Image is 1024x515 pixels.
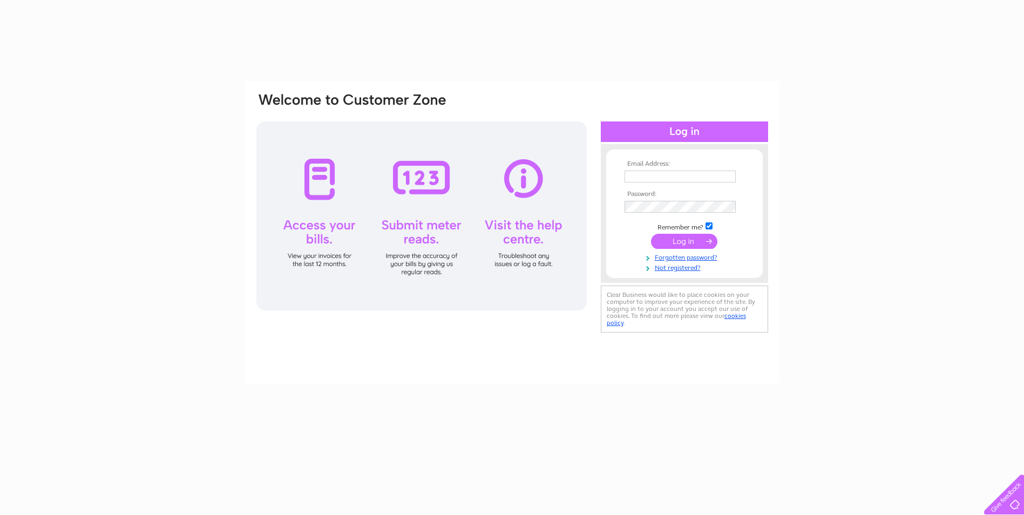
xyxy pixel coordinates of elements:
[622,221,747,232] td: Remember me?
[622,191,747,198] th: Password:
[651,234,717,249] input: Submit
[625,252,747,262] a: Forgotten password?
[622,160,747,168] th: Email Address:
[607,312,746,327] a: cookies policy
[625,262,747,272] a: Not registered?
[601,286,768,333] div: Clear Business would like to place cookies on your computer to improve your experience of the sit...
